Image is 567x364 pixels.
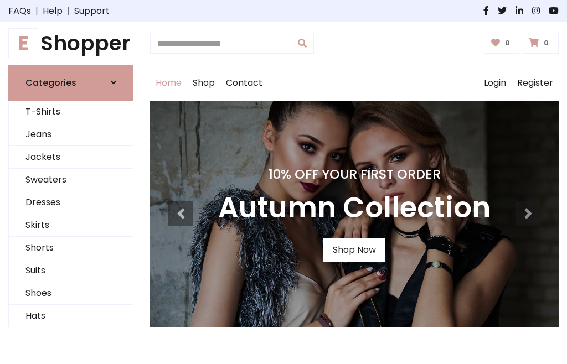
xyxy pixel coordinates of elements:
h3: Autumn Collection [218,191,491,225]
span: 0 [502,38,513,48]
a: Sweaters [9,169,133,191]
a: Dresses [9,191,133,214]
a: Help [43,4,63,18]
span: 0 [541,38,551,48]
a: EShopper [8,31,133,56]
a: Categories [8,65,133,101]
a: Support [74,4,110,18]
h4: 10% Off Your First Order [218,167,491,182]
a: Contact [220,65,268,101]
a: Shorts [9,237,133,259]
a: 0 [484,33,520,54]
h6: Categories [25,77,76,88]
a: Register [512,65,559,101]
a: Hats [9,305,133,327]
h1: Shopper [8,31,133,56]
a: Shop [187,65,220,101]
a: Jackets [9,146,133,169]
span: E [8,28,38,58]
a: T-Shirts [9,101,133,123]
a: FAQs [8,4,31,18]
a: Skirts [9,214,133,237]
a: Jeans [9,123,133,146]
span: | [31,4,43,18]
span: | [63,4,74,18]
a: Shoes [9,282,133,305]
a: 0 [522,33,559,54]
a: Shop Now [323,238,385,262]
a: Home [150,65,187,101]
a: Login [478,65,512,101]
a: Suits [9,259,133,282]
